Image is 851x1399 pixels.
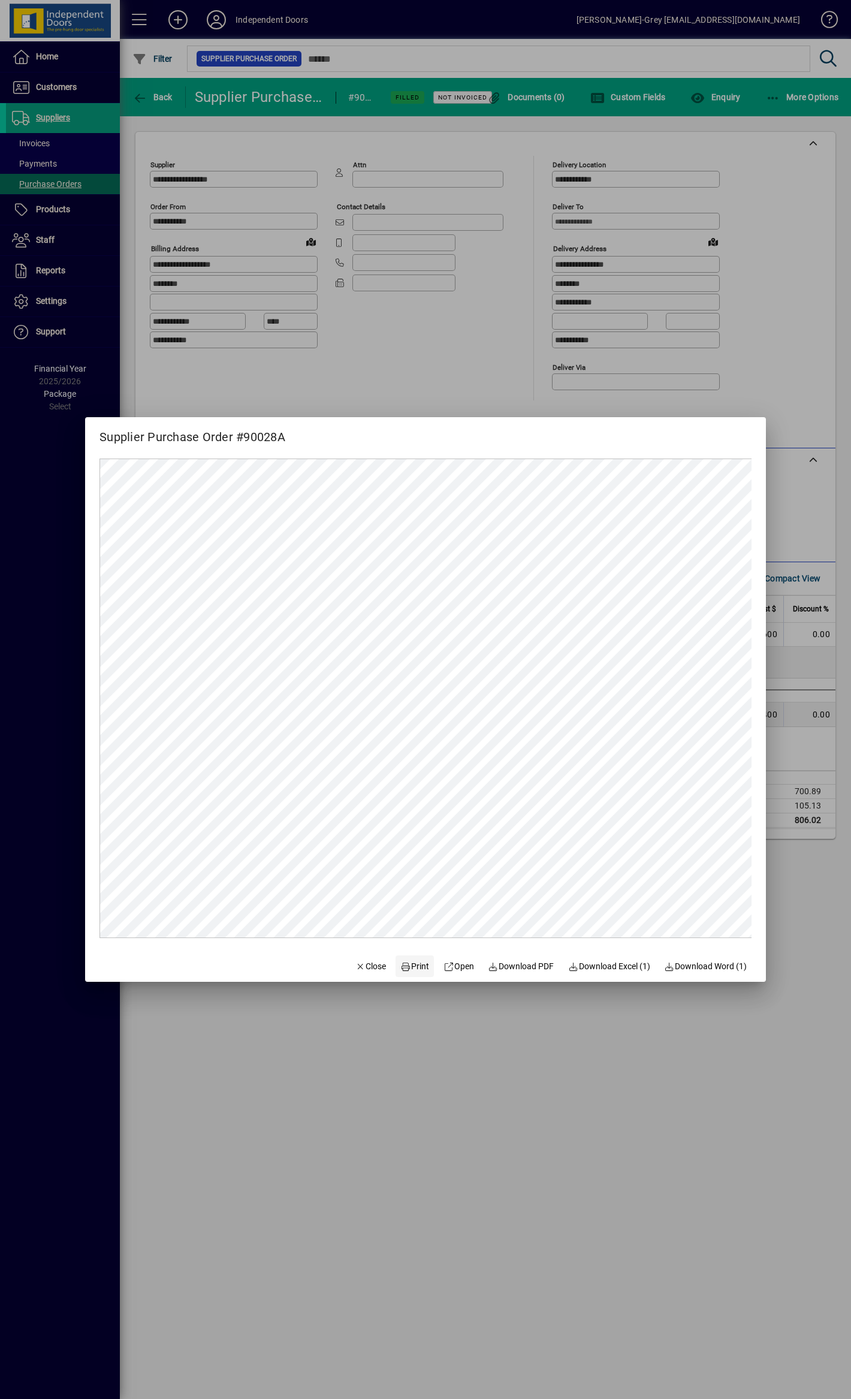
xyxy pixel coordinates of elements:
span: Download PDF [488,960,554,973]
h2: Supplier Purchase Order #90028A [85,417,300,447]
a: Download PDF [484,955,559,977]
button: Download Word (1) [660,955,752,977]
span: Print [400,960,429,973]
span: Download Word (1) [665,960,747,973]
button: Print [396,955,434,977]
span: Close [355,960,387,973]
button: Close [351,955,391,977]
span: Download Excel (1) [568,960,650,973]
span: Open [443,960,474,973]
button: Download Excel (1) [563,955,655,977]
a: Open [439,955,479,977]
